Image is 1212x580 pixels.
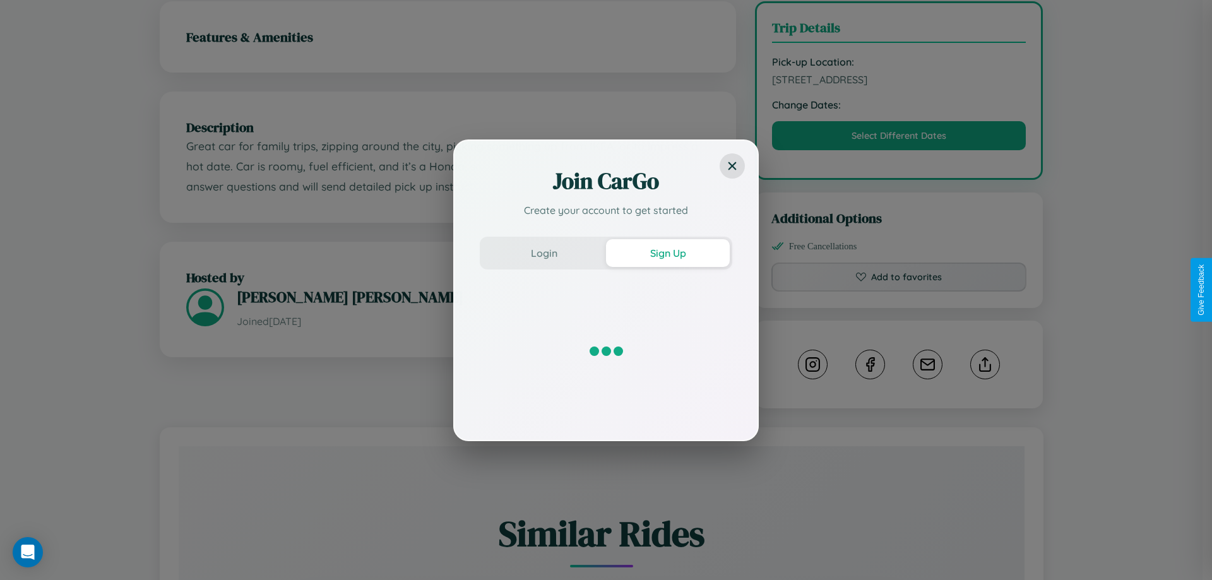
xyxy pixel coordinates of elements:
button: Login [482,239,606,267]
button: Sign Up [606,239,730,267]
p: Create your account to get started [480,203,732,218]
h2: Join CarGo [480,166,732,196]
div: Open Intercom Messenger [13,537,43,567]
div: Give Feedback [1197,264,1206,316]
